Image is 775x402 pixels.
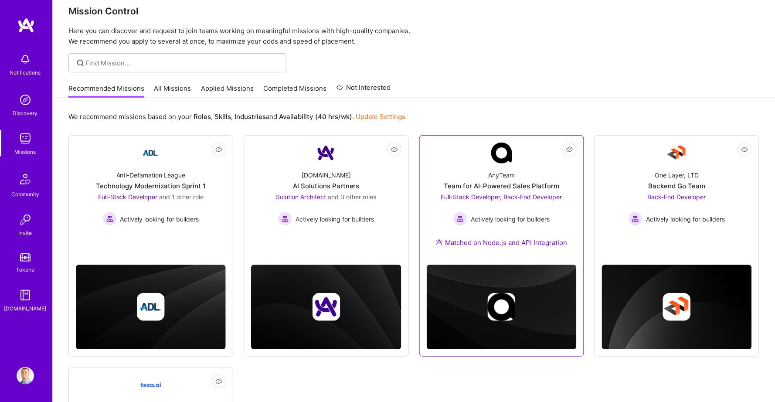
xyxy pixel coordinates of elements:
[666,143,687,164] img: Company Logo
[17,367,34,385] img: User Avatar
[264,84,327,98] a: Completed Missions
[160,193,204,201] span: and 1 other role
[391,146,398,153] i: icon EyeClosed
[276,193,326,201] span: Solution Architect
[441,193,562,201] span: Full-Stack Developer, Back-End Developer
[215,378,222,385] i: icon EyeClosed
[120,215,199,224] span: Actively looking for builders
[648,181,705,191] div: Backend Go Team
[17,130,34,147] img: teamwork
[488,293,516,321] img: Company logo
[655,170,699,180] div: One Layer, LTD
[278,212,292,226] img: Actively looking for builders
[453,212,467,226] img: Actively looking for builders
[235,112,266,121] b: Industries
[17,91,34,109] img: discovery
[13,109,38,118] div: Discovery
[98,193,158,201] span: Full-Stack Developer
[75,58,85,68] i: icon SearchGrey
[86,58,280,68] input: Find Mission...
[741,146,748,153] i: icon EyeClosed
[96,181,206,191] div: Technology Modernization Sprint 1
[293,181,360,191] div: AI Solutions Partners
[15,169,36,190] img: Community
[356,112,405,121] a: Update Settings
[68,112,405,121] p: We recommend missions based on your , , and .
[140,143,161,164] img: Company Logo
[488,170,515,180] div: AnyTeam
[337,82,391,98] a: Not Interested
[19,228,32,238] div: Invite
[17,211,34,228] img: Invite
[491,143,512,164] img: Company Logo
[663,293,691,321] img: Company logo
[648,193,706,201] span: Back-End Developer
[20,253,31,262] img: tokens
[76,143,226,242] a: Company LogoAnti-Defamation LeagueTechnology Modernization Sprint 1Full-Stack Developer and 1 oth...
[17,51,34,68] img: bell
[602,143,752,242] a: Company LogoOne Layer, LTDBackend Go TeamBack-End Developer Actively looking for buildersActively...
[328,193,376,201] span: and 3 other roles
[427,265,577,350] img: cover
[14,367,36,385] a: User Avatar
[76,265,226,350] img: cover
[68,84,144,98] a: Recommended Missions
[15,147,36,157] div: Missions
[154,84,191,98] a: All Missions
[201,84,254,98] a: Applied Missions
[444,181,559,191] div: Team for AI-Powered Sales Platform
[194,112,211,121] b: Roles
[279,112,352,121] b: Availability (40 hrs/wk)
[427,143,577,258] a: Company LogoAnyTeamTeam for AI-Powered Sales PlatformFull-Stack Developer, Back-End Developer Act...
[302,170,351,180] div: [DOMAIN_NAME]
[4,304,47,313] div: [DOMAIN_NAME]
[116,170,186,180] div: Anti-Defamation League
[471,215,550,224] span: Actively looking for builders
[17,286,34,304] img: guide book
[251,265,401,350] img: cover
[629,212,642,226] img: Actively looking for builders
[140,375,161,395] img: Company Logo
[316,143,337,164] img: Company Logo
[214,112,231,121] b: Skills
[436,238,567,247] div: Matched on Node.js and API Integration
[312,293,340,321] img: Company logo
[68,6,759,17] h3: Mission Control
[11,190,39,199] div: Community
[103,212,117,226] img: Actively looking for builders
[296,215,374,224] span: Actively looking for builders
[566,146,573,153] i: icon EyeClosed
[215,146,222,153] i: icon EyeClosed
[17,265,34,274] div: Tokens
[251,143,401,242] a: Company Logo[DOMAIN_NAME]AI Solutions PartnersSolution Architect and 3 other rolesActively lookin...
[17,17,35,33] img: logo
[137,293,165,321] img: Company logo
[602,265,752,350] img: cover
[436,238,443,245] img: Ateam Purple Icon
[10,68,41,77] div: Notifications
[68,26,759,47] p: Here you can discover and request to join teams working on meaningful missions with high-quality ...
[646,215,725,224] span: Actively looking for builders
